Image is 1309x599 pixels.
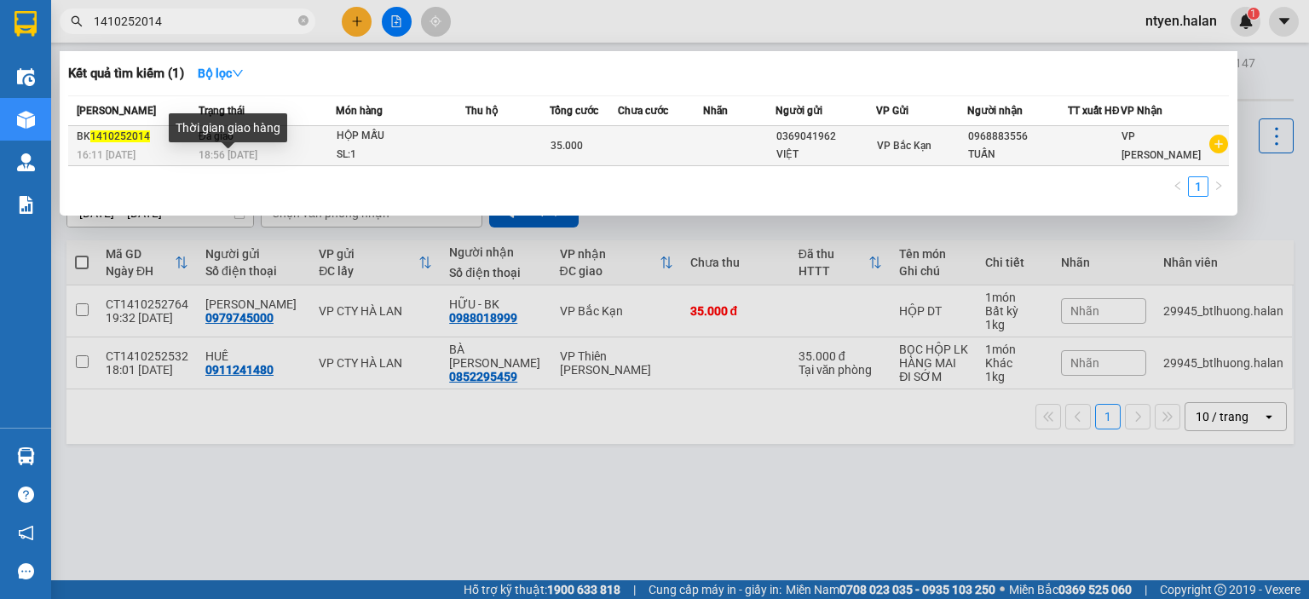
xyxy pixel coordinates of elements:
[199,105,245,117] span: Trạng thái
[1209,135,1228,153] span: plus-circle
[199,130,234,142] span: Đã giao
[877,140,931,152] span: VP Bắc Kạn
[550,105,598,117] span: Tổng cước
[298,14,309,30] span: close-circle
[17,447,35,465] img: warehouse-icon
[1122,130,1201,161] span: VP [PERSON_NAME]
[618,105,668,117] span: Chưa cước
[199,149,257,161] span: 18:56 [DATE]
[337,127,464,146] div: HỘP MẪU
[968,128,1067,146] div: 0968883556
[337,146,464,164] div: SL: 1
[1121,105,1162,117] span: VP Nhận
[77,128,193,146] div: BK
[1068,105,1120,117] span: TT xuất HĐ
[17,68,35,86] img: warehouse-icon
[198,66,244,80] strong: Bộ lọc
[68,65,184,83] h3: Kết quả tìm kiếm ( 1 )
[1173,181,1183,191] span: left
[1189,177,1208,196] a: 1
[776,105,822,117] span: Người gửi
[1208,176,1229,197] button: right
[298,15,309,26] span: close-circle
[1168,176,1188,197] button: left
[18,525,34,541] span: notification
[17,153,35,171] img: warehouse-icon
[465,105,498,117] span: Thu hộ
[17,196,35,214] img: solution-icon
[1168,176,1188,197] li: Previous Page
[776,128,875,146] div: 0369041962
[17,111,35,129] img: warehouse-icon
[1208,176,1229,197] li: Next Page
[968,146,1067,164] div: TUẤN
[336,105,383,117] span: Món hàng
[90,130,150,142] span: 1410252014
[1214,181,1224,191] span: right
[967,105,1023,117] span: Người nhận
[1188,176,1208,197] li: 1
[18,487,34,503] span: question-circle
[876,105,908,117] span: VP Gửi
[14,11,37,37] img: logo-vxr
[184,60,257,87] button: Bộ lọcdown
[77,105,156,117] span: [PERSON_NAME]
[94,12,295,31] input: Tìm tên, số ĐT hoặc mã đơn
[232,67,244,79] span: down
[703,105,728,117] span: Nhãn
[551,140,583,152] span: 35.000
[18,563,34,579] span: message
[71,15,83,27] span: search
[77,149,136,161] span: 16:11 [DATE]
[776,146,875,164] div: VIỆT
